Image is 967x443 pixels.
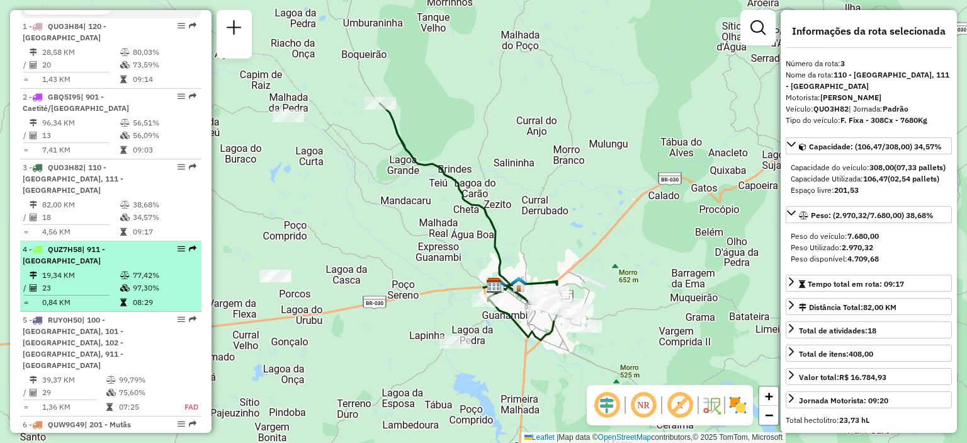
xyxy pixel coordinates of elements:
i: Total de Atividades [30,132,37,139]
div: Total de itens: [799,348,873,360]
strong: 3 [840,59,845,68]
span: RUY0H50 [48,315,82,325]
strong: R$ 16.784,93 [839,372,886,382]
span: QUO3H82 [48,163,83,172]
div: Valor total: [799,372,886,383]
td: 09:17 [132,226,196,238]
span: | 110 - [GEOGRAPHIC_DATA], 111 - [GEOGRAPHIC_DATA] [23,163,123,195]
i: Tempo total em rota [106,403,113,411]
td: 07:25 [118,401,171,413]
div: Distância Total: [799,302,896,313]
strong: [PERSON_NAME] [820,93,881,102]
span: GBQ5I95 [48,92,81,101]
i: % de utilização do peso [120,119,130,127]
span: 2 - [23,92,129,113]
a: Peso: (2.970,32/7.680,00) 38,68% [786,206,952,223]
a: Tempo total em rota: 09:17 [786,275,952,292]
td: 1,36 KM [42,401,106,413]
a: Total de atividades:18 [786,321,952,338]
span: 5 - [23,315,123,370]
img: Exibir/Ocultar setores [728,395,748,415]
td: 34,57% [132,211,196,224]
strong: (02,54 pallets) [888,174,939,183]
div: Atividade não roteirizada - MERCEARIA CURRAL V [273,110,304,122]
a: Capacidade: (106,47/308,00) 34,57% [786,137,952,154]
div: Motorista: [786,92,952,103]
td: 56,51% [132,117,196,129]
i: % de utilização do peso [120,49,130,56]
em: Opções [178,93,185,100]
strong: Padrão [883,104,908,113]
td: FAD [171,401,199,413]
i: Total de Atividades [30,284,37,292]
em: Opções [178,420,185,428]
td: 20 [42,59,120,71]
em: Rota exportada [189,245,196,253]
img: CDD Guanambi [486,277,502,294]
td: / [23,129,29,142]
a: Zoom in [759,387,778,406]
td: 96,34 KM [42,117,120,129]
em: Rota exportada [189,163,196,171]
div: Jornada Motorista: 09:20 [799,395,888,406]
span: Exibir rótulo [665,390,695,420]
strong: 2.970,32 [842,243,873,252]
td: = [23,296,29,309]
span: Capacidade: (106,47/308,00) 34,57% [809,142,942,151]
span: + [765,388,773,404]
strong: 18 [868,326,876,335]
td: 09:14 [132,73,196,86]
span: | Jornada: [849,104,908,113]
td: 13 [42,129,120,142]
td: / [23,211,29,224]
i: Distância Total [30,201,37,209]
td: 39,37 KM [42,374,106,386]
em: Opções [178,22,185,30]
i: % de utilização do peso [120,272,130,279]
div: Capacidade do veículo: [791,162,947,173]
td: 0,84 KM [42,296,120,309]
div: Total hectolitro: [786,415,952,426]
div: Peso disponível: [791,253,947,265]
td: 1,43 KM [42,73,120,86]
div: Capacidade: (106,47/308,00) 34,57% [786,157,952,201]
a: Distância Total:82,00 KM [786,298,952,315]
td: 77,42% [132,269,196,282]
div: Atividade não roteirizada - TENDAS CRAVOS E ROSA [439,336,471,348]
span: 1 - [23,21,106,42]
strong: 408,00 [849,349,873,359]
i: % de utilização do peso [106,376,116,384]
strong: 7.680,00 [847,231,879,241]
strong: 4.709,68 [847,254,879,263]
a: Leaflet [524,433,555,442]
i: Distância Total [30,49,37,56]
em: Opções [178,316,185,323]
span: Peso: (2.970,32/7.680,00) 38,68% [811,210,934,220]
td: 4,56 KM [42,226,120,238]
em: Opções [178,245,185,253]
div: Peso: (2.970,32/7.680,00) 38,68% [786,226,952,270]
em: Rota exportada [189,93,196,100]
td: 73,59% [132,59,196,71]
td: = [23,144,29,156]
i: % de utilização da cubagem [120,61,130,69]
td: 80,03% [132,46,196,59]
td: 23 [42,282,120,294]
a: OpenStreetMap [598,433,652,442]
i: Tempo total em rota [120,299,127,306]
td: = [23,226,29,238]
em: Opções [178,163,185,171]
a: Zoom out [759,406,778,425]
div: Espaço livre: [791,185,947,196]
i: Total de Atividades [30,214,37,221]
i: Tempo total em rota [120,146,127,154]
i: Distância Total [30,272,37,279]
td: 99,79% [118,374,171,386]
strong: 110 - [GEOGRAPHIC_DATA], 111 - [GEOGRAPHIC_DATA] [786,70,949,91]
span: 3 - [23,163,123,195]
div: Capacidade Utilizada: [791,173,947,185]
strong: F. Fixa - 308Cx - 7680Kg [840,115,927,125]
span: Ocultar NR [628,390,659,420]
strong: 201,53 [834,185,859,195]
strong: (07,33 pallets) [894,163,946,172]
